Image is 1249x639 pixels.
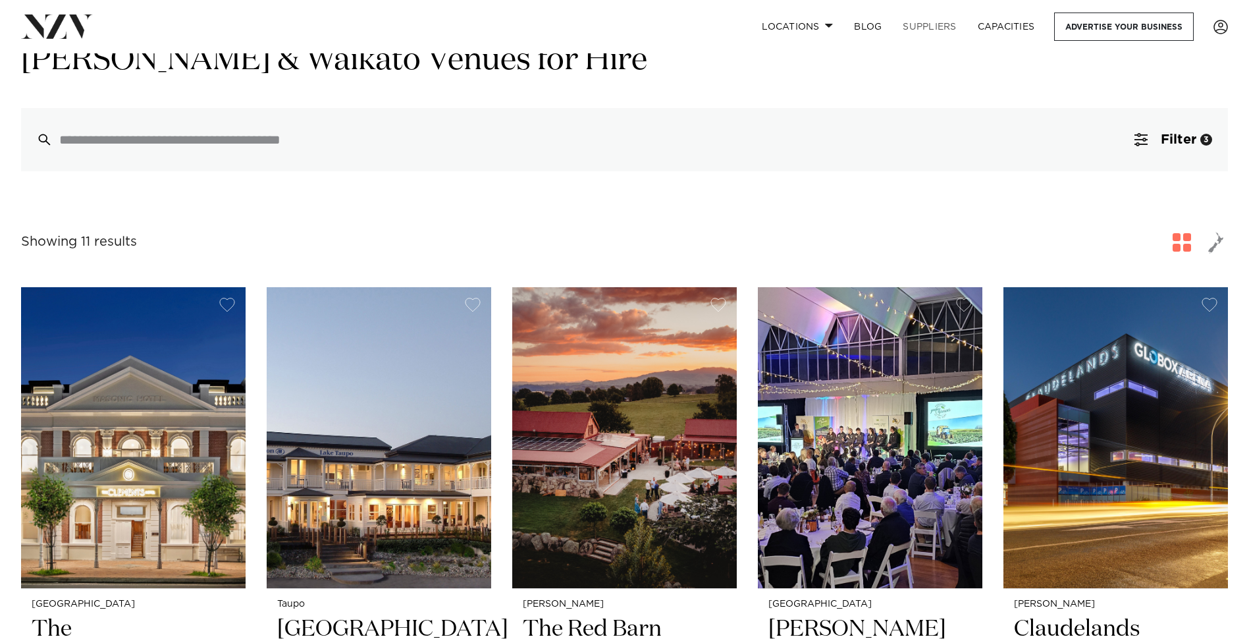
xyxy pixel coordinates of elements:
img: nzv-logo.png [21,14,93,38]
h1: [PERSON_NAME] & Waikato Venues for Hire [21,40,1228,82]
a: BLOG [843,13,892,41]
a: SUPPLIERS [892,13,967,41]
small: [PERSON_NAME] [1014,599,1217,609]
small: [GEOGRAPHIC_DATA] [768,599,972,609]
button: Filter3 [1119,108,1228,171]
div: 3 [1200,134,1212,146]
div: Showing 11 results [21,232,137,252]
small: [GEOGRAPHIC_DATA] [32,599,235,609]
small: Taupo [277,599,481,609]
small: [PERSON_NAME] [523,599,726,609]
a: Capacities [967,13,1046,41]
a: Advertise your business [1054,13,1194,41]
a: Locations [751,13,843,41]
span: Filter [1161,133,1196,146]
